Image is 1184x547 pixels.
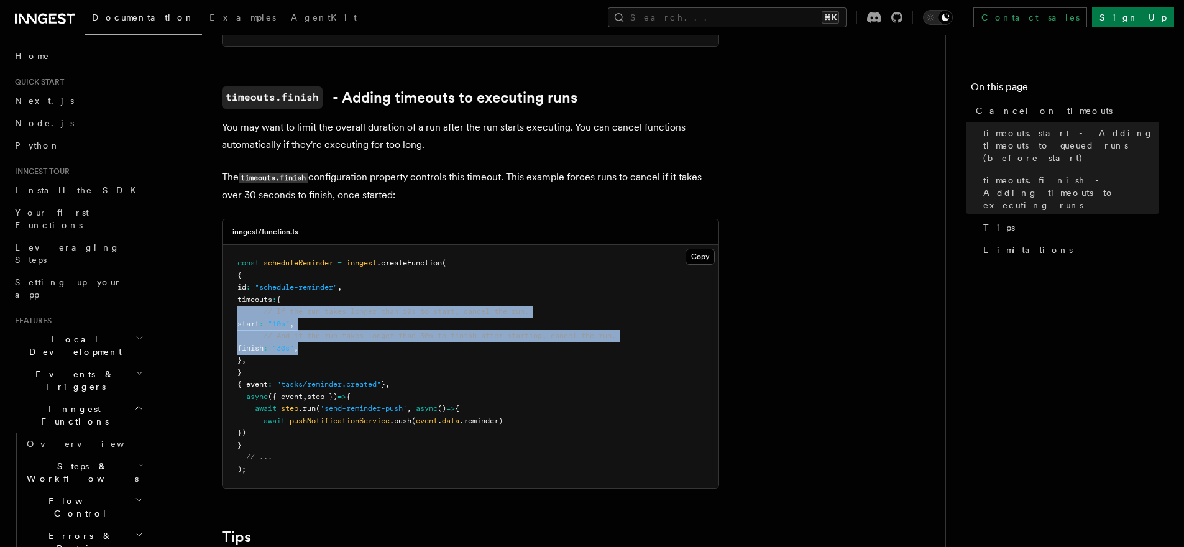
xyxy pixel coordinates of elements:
span: Your first Functions [15,208,89,230]
span: .push [390,416,411,425]
a: Setting up your app [10,271,146,306]
span: Home [15,50,50,62]
a: Documentation [85,4,202,35]
span: "10s" [268,319,290,328]
span: Node.js [15,118,74,128]
span: = [337,259,342,267]
span: // If the run takes longer than 10s to start, cancel the run. [264,307,529,316]
span: , [337,283,342,292]
a: Install the SDK [10,179,146,201]
span: Local Development [10,333,135,358]
span: , [290,319,294,328]
a: Your first Functions [10,201,146,236]
span: } [381,380,385,388]
span: Cancel on timeouts [976,104,1113,117]
span: { event [237,380,268,388]
span: { [237,271,242,280]
p: You may want to limit the overall duration of a run after the run starts executing. You can cance... [222,119,719,154]
span: async [246,392,268,401]
span: Steps & Workflows [22,460,139,485]
span: Inngest Functions [10,403,134,428]
span: , [242,356,246,364]
span: // And if the run takes longer than 30s to finish after starting, cancel the run. [264,331,616,340]
span: 'send-reminder-push' [320,404,407,413]
span: ); [237,465,246,474]
button: Steps & Workflows [22,455,146,490]
span: { [346,392,351,401]
span: .createFunction [377,259,442,267]
span: Tips [983,221,1015,234]
a: Leveraging Steps [10,236,146,271]
button: Flow Control [22,490,146,525]
span: Documentation [92,12,195,22]
span: inngest [346,259,377,267]
span: () [438,404,446,413]
a: Contact sales [973,7,1087,27]
span: } [237,356,242,364]
span: id [237,283,246,292]
span: Next.js [15,96,74,106]
p: The configuration property controls this timeout. This example forces runs to cancel if it takes ... [222,168,719,204]
span: await [255,404,277,413]
a: Tips [978,216,1159,239]
span: timeouts.finish - Adding timeouts to executing runs [983,174,1159,211]
a: Examples [202,4,283,34]
span: Flow Control [22,495,135,520]
button: Copy [686,249,715,265]
span: Quick start [10,77,64,87]
button: Events & Triggers [10,363,146,398]
button: Search...⌘K [608,7,847,27]
span: Examples [209,12,276,22]
a: Next.js [10,90,146,112]
a: Cancel on timeouts [971,99,1159,122]
span: , [407,404,411,413]
code: timeouts.finish [239,173,308,183]
a: timeouts.finish- Adding timeouts to executing runs [222,86,577,109]
span: const [237,259,259,267]
span: start [237,319,259,328]
span: finish [237,344,264,352]
span: .reminder) [459,416,503,425]
a: Tips [222,528,251,546]
span: }) [237,428,246,437]
h4: On this page [971,80,1159,99]
a: AgentKit [283,4,364,34]
span: : [264,344,268,352]
span: await [264,416,285,425]
span: { [277,295,281,304]
span: } [237,368,242,377]
span: Limitations [983,244,1073,256]
a: Node.js [10,112,146,134]
span: scheduleReminder [264,259,333,267]
span: event [416,416,438,425]
span: , [385,380,390,388]
span: "tasks/reminder.created" [277,380,381,388]
span: Features [10,316,52,326]
a: timeouts.finish - Adding timeouts to executing runs [978,169,1159,216]
span: } [237,441,242,449]
code: timeouts.finish [222,86,323,109]
span: => [337,392,346,401]
span: Python [15,140,60,150]
a: Sign Up [1092,7,1174,27]
span: : [272,295,277,304]
button: Inngest Functions [10,398,146,433]
span: Install the SDK [15,185,144,195]
span: // ... [246,453,272,461]
button: Toggle dark mode [923,10,953,25]
span: async [416,404,438,413]
span: , [294,344,298,352]
span: : [259,319,264,328]
a: Overview [22,433,146,455]
span: "schedule-reminder" [255,283,337,292]
span: ( [316,404,320,413]
span: ({ event [268,392,303,401]
a: Python [10,134,146,157]
span: Inngest tour [10,167,70,177]
span: ( [411,416,416,425]
span: Leveraging Steps [15,242,120,265]
span: => [446,404,455,413]
kbd: ⌘K [822,11,839,24]
span: { [455,404,459,413]
span: data [442,416,459,425]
